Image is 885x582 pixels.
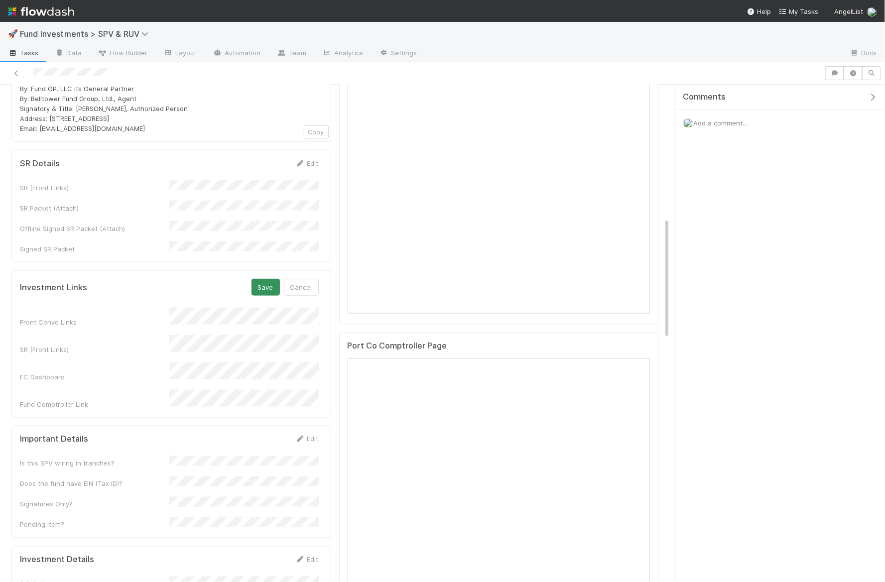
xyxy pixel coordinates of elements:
[8,48,39,58] span: Tasks
[20,555,94,565] h5: Investment Details
[747,6,771,16] div: Help
[47,46,90,62] a: Data
[20,435,88,445] h5: Important Details
[284,279,319,296] button: Cancel
[8,29,18,38] span: 🚀
[20,317,169,327] div: Front Convo Links
[98,48,147,58] span: Flow Builder
[834,7,863,15] span: AngelList
[20,520,169,530] div: Pending Item?
[20,224,169,233] div: Offline Signed SR Packet (Attach)
[252,279,280,296] button: Save
[205,46,269,62] a: Automation
[20,183,169,193] div: SR (Front Links)
[295,556,319,564] a: Edit
[20,499,169,509] div: Signatures Only?
[20,283,87,293] h5: Investment Links
[683,92,726,102] span: Comments
[20,459,169,468] div: Is this SPV wiring in tranches?
[20,345,169,354] div: SR (Front Links)
[295,435,319,443] a: Edit
[295,159,319,167] a: Edit
[304,125,329,139] button: Copy
[779,7,818,15] span: My Tasks
[314,46,371,62] a: Analytics
[842,46,885,62] a: Docs
[683,118,693,128] img: avatar_2de93f86-b6c7-4495-bfe2-fb093354a53c.png
[90,46,155,62] a: Flow Builder
[20,372,169,382] div: FC Dashboard
[20,479,169,489] div: Does the fund have EIN (Tax ID)?
[20,203,169,213] div: SR Packet (Attach)
[779,6,818,16] a: My Tasks
[867,7,877,17] img: avatar_2de93f86-b6c7-4495-bfe2-fb093354a53c.png
[20,159,60,169] h5: SR Details
[371,46,425,62] a: Settings
[8,3,74,20] img: logo-inverted-e16ddd16eac7371096b0.svg
[20,399,169,409] div: Fund Comptroller Link
[693,119,747,127] span: Add a comment...
[20,244,169,254] div: Signed SR Packet
[269,46,314,62] a: Team
[348,341,447,351] h5: Port Co Comptroller Page
[20,29,153,39] span: Fund Investments > SPV & RUV
[155,46,205,62] a: Layout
